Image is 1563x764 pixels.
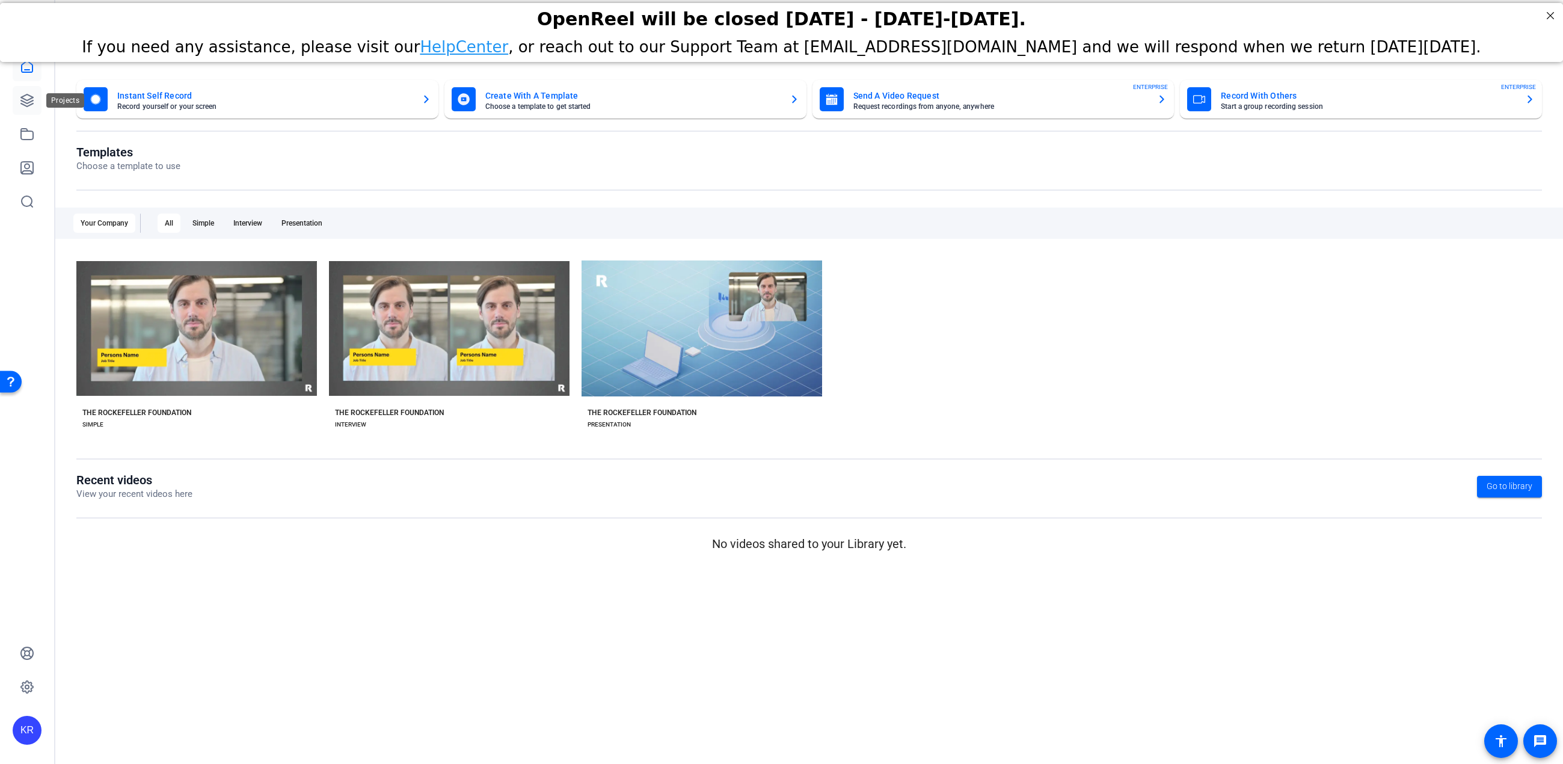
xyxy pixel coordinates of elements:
[117,88,412,103] mat-card-title: Instant Self Record
[82,35,1481,53] span: If you need any assistance, please visit our , or reach out to our Support Team at [EMAIL_ADDRESS...
[1133,82,1168,91] span: ENTERPRISE
[1501,82,1536,91] span: ENTERPRISE
[853,88,1148,103] mat-card-title: Send A Video Request
[158,214,180,233] div: All
[82,420,103,430] div: SIMPLE
[444,80,806,119] button: Create With A TemplateChoose a template to get started
[13,716,41,745] div: KR
[76,473,192,487] h1: Recent videos
[76,145,180,159] h1: Templates
[76,535,1542,553] p: No videos shared to your Library yet.
[420,35,508,53] a: HelpCenter
[15,5,1548,26] div: OpenReel will be closed [DATE] - [DATE]-[DATE].
[1221,103,1515,110] mat-card-subtitle: Start a group recording session
[588,408,696,417] div: THE ROCKEFELLER FOUNDATION
[1180,80,1542,119] button: Record With OthersStart a group recording sessionENTERPRISE
[335,420,366,430] div: INTERVIEW
[335,408,444,417] div: THE ROCKEFELLER FOUNDATION
[76,80,438,119] button: Instant Self RecordRecord yourself or your screen
[1487,480,1532,493] span: Go to library
[812,80,1175,119] button: Send A Video RequestRequest recordings from anyone, anywhereENTERPRISE
[485,88,780,103] mat-card-title: Create With A Template
[588,420,631,430] div: PRESENTATION
[76,487,192,501] p: View your recent videos here
[46,93,84,108] div: Projects
[185,214,221,233] div: Simple
[1533,734,1547,748] mat-icon: message
[82,408,191,417] div: THE ROCKEFELLER FOUNDATION
[1221,88,1515,103] mat-card-title: Record With Others
[1494,734,1508,748] mat-icon: accessibility
[226,214,269,233] div: Interview
[117,103,412,110] mat-card-subtitle: Record yourself or your screen
[1477,476,1542,498] a: Go to library
[274,214,330,233] div: Presentation
[76,159,180,173] p: Choose a template to use
[853,103,1148,110] mat-card-subtitle: Request recordings from anyone, anywhere
[485,103,780,110] mat-card-subtitle: Choose a template to get started
[73,214,135,233] div: Your Company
